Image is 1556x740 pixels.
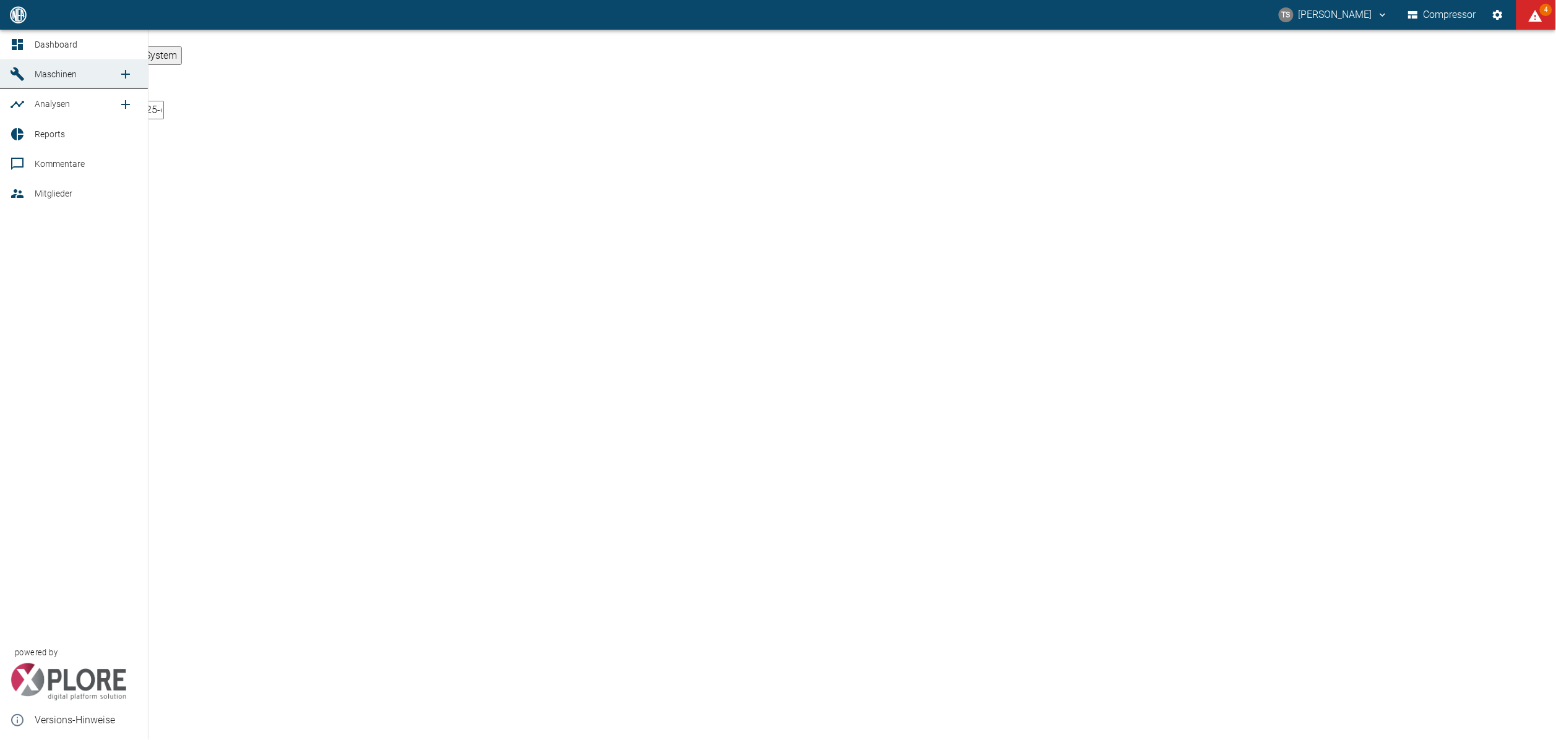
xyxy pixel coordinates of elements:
a: new /analyses/list/0 [113,92,138,117]
span: Versions-Hinweise [35,713,138,728]
span: Maschinen [35,69,77,79]
span: 4 [1540,4,1552,16]
button: timo.streitbuerger@arcanum-energy.de [1277,4,1390,26]
button: Einstellungen [1487,4,1509,26]
button: Compressor [1406,4,1479,26]
span: Kommentare [35,159,85,169]
div: TS [1279,7,1294,22]
span: Reports [35,129,65,139]
span: Dashboard [35,40,77,49]
span: Analysen [35,99,70,109]
img: logo [9,6,28,23]
img: Xplore Logo [10,663,127,700]
span: Mitglieder [35,189,72,198]
span: powered by [15,647,58,658]
button: System [140,46,182,65]
a: new /machines [113,62,138,87]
